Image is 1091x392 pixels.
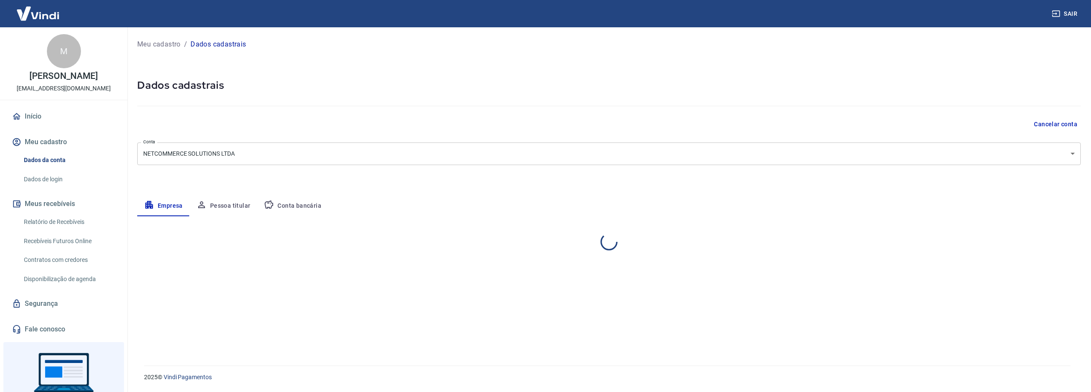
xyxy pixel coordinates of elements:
button: Meus recebíveis [10,195,117,213]
div: M [47,34,81,68]
p: Dados cadastrais [190,39,246,49]
label: Conta [143,139,155,145]
a: Dados da conta [20,151,117,169]
button: Empresa [137,196,190,216]
button: Conta bancária [257,196,328,216]
h5: Dados cadastrais [137,78,1081,92]
a: Segurança [10,294,117,313]
a: Meu cadastro [137,39,181,49]
a: Recebíveis Futuros Online [20,232,117,250]
a: Dados de login [20,171,117,188]
button: Pessoa titular [190,196,257,216]
button: Meu cadastro [10,133,117,151]
div: NETCOMMERCE SOLUTIONS LTDA [137,142,1081,165]
button: Sair [1050,6,1081,22]
a: Contratos com credores [20,251,117,269]
a: Disponibilização de agenda [20,270,117,288]
button: Cancelar conta [1030,116,1081,132]
p: [EMAIL_ADDRESS][DOMAIN_NAME] [17,84,111,93]
a: Início [10,107,117,126]
a: Vindi Pagamentos [164,374,212,380]
a: Fale conosco [10,320,117,339]
a: Relatório de Recebíveis [20,213,117,231]
p: [PERSON_NAME] [29,72,98,81]
img: Vindi [10,0,66,26]
p: / [184,39,187,49]
p: 2025 © [144,373,1071,382]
